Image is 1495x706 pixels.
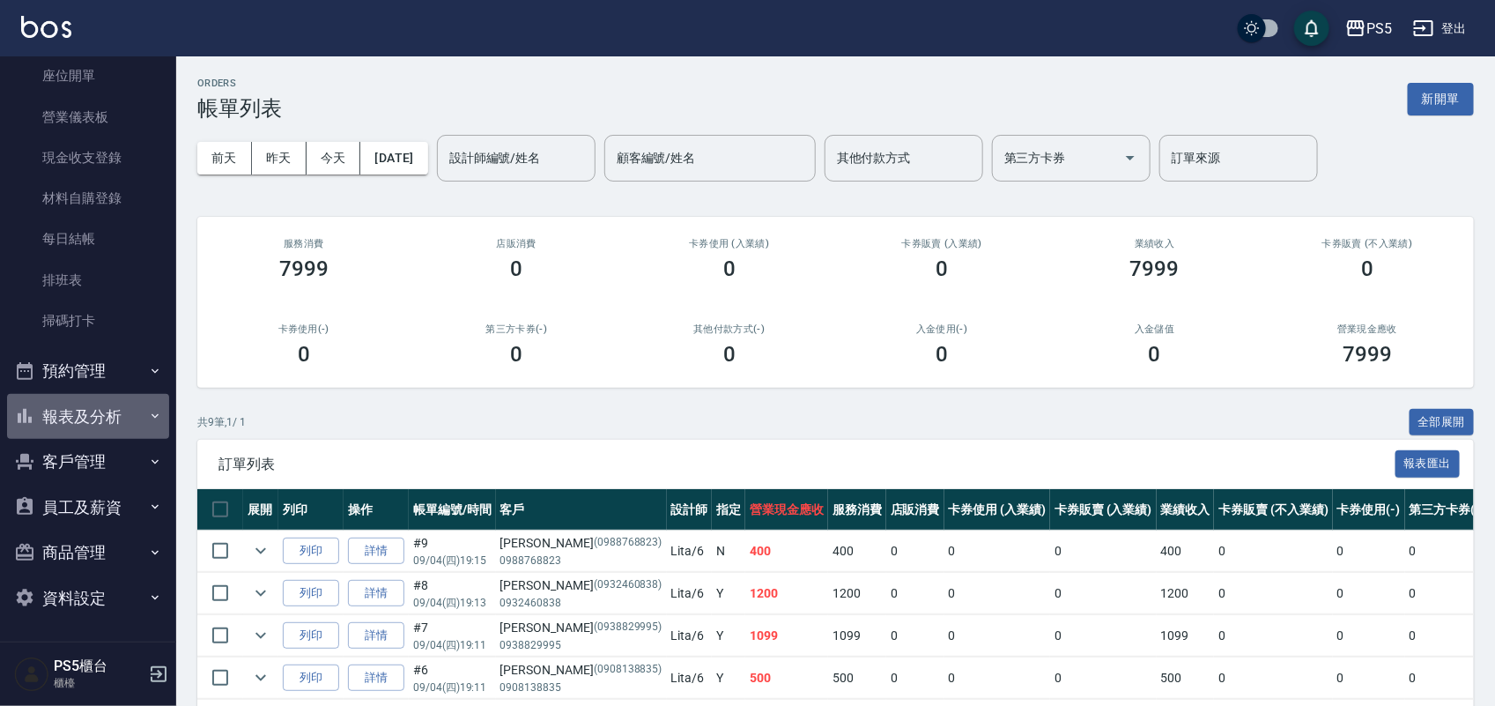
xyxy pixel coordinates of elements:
[500,595,662,611] p: 0932460838
[432,238,603,249] h2: 店販消費
[1050,615,1157,657] td: 0
[1050,658,1157,699] td: 0
[243,489,278,531] th: 展開
[1333,615,1405,657] td: 0
[1405,658,1490,699] td: 0
[1406,12,1474,45] button: 登出
[248,665,274,691] button: expand row
[1050,531,1157,572] td: 0
[500,680,662,695] p: 0908138835
[7,260,169,301] a: 排班表
[1157,573,1215,614] td: 1200
[413,637,492,653] p: 09/04 (四) 19:11
[510,342,522,367] h3: 0
[360,142,427,175] button: [DATE]
[409,489,496,531] th: 帳單編號/時間
[828,615,886,657] td: 1099
[1333,573,1405,614] td: 0
[500,576,662,595] div: [PERSON_NAME]
[1405,615,1490,657] td: 0
[886,615,944,657] td: 0
[432,323,603,335] h2: 第三方卡券(-)
[644,323,815,335] h2: 其他付款方式(-)
[248,538,274,564] button: expand row
[745,573,828,614] td: 1200
[1283,323,1454,335] h2: 營業現金應收
[7,348,169,394] button: 預約管理
[510,256,522,281] h3: 0
[1338,11,1399,47] button: PS5
[248,622,274,649] button: expand row
[7,301,169,341] a: 掃碼打卡
[7,485,169,531] button: 員工及薪資
[886,658,944,699] td: 0
[197,414,246,430] p: 共 9 筆, 1 / 1
[828,489,886,531] th: 服務消費
[1157,531,1215,572] td: 400
[712,615,745,657] td: Y
[7,394,169,440] button: 報表及分析
[14,657,49,692] img: Person
[745,489,828,531] th: 營業現金應收
[7,137,169,178] a: 現金收支登錄
[496,489,667,531] th: 客戶
[1333,489,1405,531] th: 卡券使用(-)
[197,142,252,175] button: 前天
[1050,489,1157,531] th: 卡券販賣 (入業績)
[1294,11,1329,46] button: save
[712,573,745,614] td: Y
[886,489,944,531] th: 店販消費
[197,78,282,89] h2: ORDERS
[7,219,169,259] a: 每日結帳
[1214,658,1332,699] td: 0
[828,658,886,699] td: 500
[745,531,828,572] td: 400
[1395,450,1461,478] button: 報表匯出
[667,658,713,699] td: Lita /6
[1214,531,1332,572] td: 0
[594,661,662,680] p: (0908138835)
[307,142,361,175] button: 今天
[712,489,745,531] th: 指定
[500,661,662,680] div: [PERSON_NAME]
[348,580,404,607] a: 詳情
[409,573,496,614] td: #8
[944,531,1051,572] td: 0
[1408,83,1474,115] button: 新開單
[594,576,662,595] p: (0932460838)
[1333,531,1405,572] td: 0
[667,573,713,614] td: Lita /6
[348,622,404,650] a: 詳情
[944,489,1051,531] th: 卡券使用 (入業績)
[886,573,944,614] td: 0
[7,530,169,576] button: 商品管理
[828,531,886,572] td: 400
[723,342,736,367] h3: 0
[667,489,713,531] th: 設計師
[857,323,1028,335] h2: 入金使用(-)
[1069,238,1240,249] h2: 業績收入
[409,615,496,657] td: #7
[1157,658,1215,699] td: 500
[413,595,492,611] p: 09/04 (四) 19:13
[857,238,1028,249] h2: 卡券販賣 (入業績)
[944,615,1051,657] td: 0
[218,238,389,249] h3: 服務消費
[667,531,713,572] td: Lita /6
[1395,455,1461,472] a: 報表匯出
[712,531,745,572] td: N
[886,531,944,572] td: 0
[944,573,1051,614] td: 0
[1157,615,1215,657] td: 1099
[944,658,1051,699] td: 0
[644,238,815,249] h2: 卡券使用 (入業績)
[936,256,948,281] h3: 0
[1130,256,1180,281] h3: 7999
[1410,409,1475,436] button: 全部展開
[279,256,329,281] h3: 7999
[7,56,169,96] a: 座位開單
[7,439,169,485] button: 客戶管理
[298,342,310,367] h3: 0
[1116,144,1144,172] button: Open
[7,576,169,621] button: 資料設定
